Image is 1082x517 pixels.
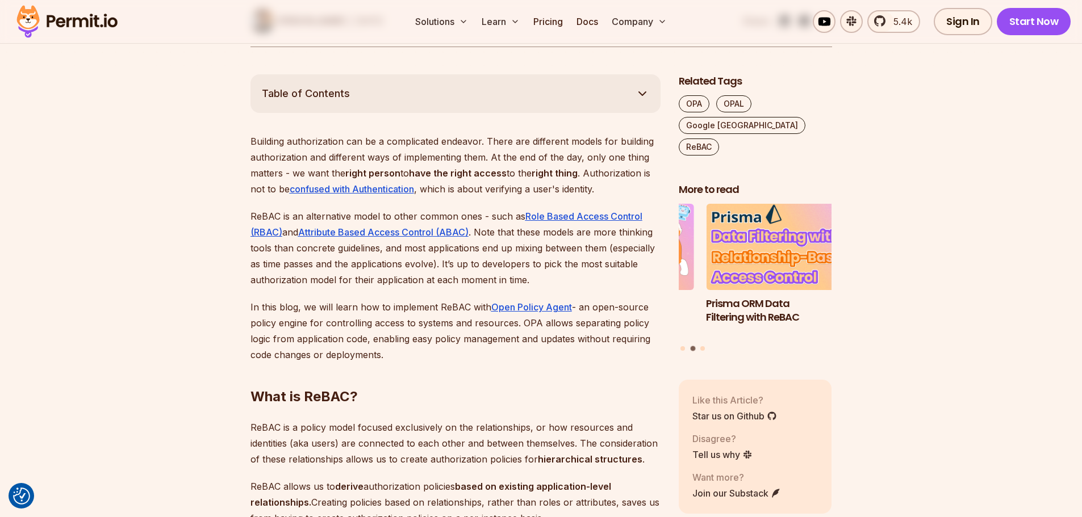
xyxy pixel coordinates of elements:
a: 5.4k [867,10,920,33]
p: In this blog, we will learn how to implement ReBAC with - an open-source policy engine for contro... [250,299,661,363]
strong: derive [335,481,364,492]
h3: Prisma ORM Data Filtering with ReBAC [706,297,859,325]
strong: right thing [532,167,578,179]
h3: Why JWTs Can’t Handle AI Agent Access [541,297,694,325]
p: ReBAC is a policy model focused exclusively on the relationships, or how resources and identities... [250,419,661,467]
img: Permit logo [11,2,123,41]
h2: Related Tags [679,74,832,89]
a: Prisma ORM Data Filtering with ReBACPrisma ORM Data Filtering with ReBAC [706,204,859,339]
a: OPAL [716,95,751,112]
strong: hierarchical structures [538,453,642,465]
button: Go to slide 2 [690,346,695,351]
a: Google [GEOGRAPHIC_DATA] [679,117,805,134]
h2: More to read [679,183,832,197]
button: Consent Preferences [13,487,30,505]
p: Like this Article? [692,393,777,407]
a: Open Policy Agent [491,301,572,313]
strong: have the right access [409,167,507,179]
a: ReBAC [679,138,719,155]
li: 1 of 3 [541,204,694,339]
img: Prisma ORM Data Filtering with ReBAC [706,204,859,290]
a: Pricing [529,10,567,33]
a: Docs [572,10,603,33]
img: Revisit consent button [13,487,30,505]
p: Want more? [692,470,781,484]
a: Tell us why [692,448,753,461]
a: OPA [679,95,709,112]
a: Sign In [934,8,992,35]
a: Join our Substack [692,486,781,500]
p: ReBAC is an alternative model to other common ones - such as and . Note that these models are mor... [250,208,661,288]
button: Learn [477,10,524,33]
h2: What is ReBAC? [250,342,661,406]
a: confused with Authentication [290,183,414,195]
p: Disagree? [692,432,753,445]
a: Star us on Github [692,409,777,423]
strong: right person [345,167,400,179]
a: Start Now [997,8,1071,35]
button: Go to slide 3 [700,346,705,351]
p: Building authorization can be a complicated endeavor. There are different models for building aut... [250,133,661,197]
span: Table of Contents [262,86,350,102]
button: Table of Contents [250,74,661,113]
a: Attribute Based Access Control (ABAC) [298,226,469,238]
span: 5.4k [887,15,912,28]
li: 2 of 3 [706,204,859,339]
button: Company [607,10,671,33]
button: Solutions [411,10,473,33]
div: Posts [679,204,832,352]
button: Go to slide 1 [680,346,685,351]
